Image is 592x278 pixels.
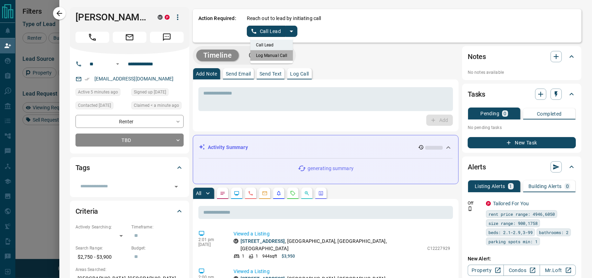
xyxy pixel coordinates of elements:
[241,238,285,244] a: [STREET_ADDRESS]
[250,40,293,50] li: Call Lead
[75,224,128,230] p: Actively Searching:
[199,141,453,154] div: Activity Summary
[233,268,450,275] p: Viewed a Listing
[262,190,268,196] svg: Emails
[537,111,562,116] p: Completed
[493,201,529,206] a: Tailored For You
[427,245,450,252] p: C12227929
[75,115,184,128] div: Renter
[75,159,184,176] div: Tags
[468,255,576,263] p: New Alert:
[468,51,486,62] h2: Notes
[504,111,506,116] p: 0
[198,15,236,37] p: Action Required:
[468,69,576,76] p: No notes available
[539,229,568,236] span: bathrooms: 2
[75,266,184,273] p: Areas Searched:
[468,265,504,276] a: Property
[247,26,298,37] div: split button
[262,253,277,259] p: 944 sqft
[480,111,499,116] p: Pending
[75,32,109,43] span: Call
[85,77,90,82] svg: Email Verified
[75,162,90,173] h2: Tags
[250,50,293,61] li: Log Manual Call
[75,203,184,220] div: Criteria
[488,211,555,218] span: rent price range: 4946,6050
[468,206,473,211] svg: Push Notification Only
[276,190,282,196] svg: Listing Alerts
[488,238,538,245] span: parking spots min: 1
[242,253,244,259] p: 1
[566,184,569,189] p: 0
[134,89,166,96] span: Signed up [DATE]
[150,32,184,43] span: Message
[171,182,181,192] button: Open
[131,88,184,98] div: Sun Jan 10 2021
[468,161,486,173] h2: Alerts
[233,230,450,238] p: Viewed a Listing
[165,15,170,20] div: property.ca
[226,71,251,76] p: Send Email
[468,200,482,206] p: Off
[233,239,238,244] div: mrloft.ca
[208,144,248,151] p: Activity Summary
[158,15,163,20] div: mrloft.ca
[248,190,254,196] svg: Calls
[304,190,310,196] svg: Opportunities
[241,238,424,252] p: , [GEOGRAPHIC_DATA], [GEOGRAPHIC_DATA], [GEOGRAPHIC_DATA]
[468,159,576,175] div: Alerts
[220,190,225,196] svg: Notes
[247,15,321,22] p: Reach out to lead by initiating call
[234,190,239,196] svg: Lead Browsing Activity
[308,165,354,172] p: generating summary
[75,102,128,111] div: Fri Jan 21 2022
[247,26,286,37] button: Call Lead
[468,86,576,103] div: Tasks
[504,265,540,276] a: Condos
[540,265,576,276] a: Mr.Loft
[134,102,179,109] span: Claimed < a minute ago
[113,32,146,43] span: Email
[318,190,324,196] svg: Agent Actions
[75,88,128,98] div: Wed Aug 13 2025
[196,191,202,196] p: All
[196,71,217,76] p: Add Note
[488,229,533,236] span: beds: 2.1-2.9,3-99
[259,71,282,76] p: Send Text
[131,224,184,230] p: Timeframe:
[78,102,111,109] span: Contacted [DATE]
[468,137,576,148] button: New Task
[75,251,128,263] p: $2,750 - $3,900
[131,102,184,111] div: Wed Aug 13 2025
[468,48,576,65] div: Notes
[290,71,309,76] p: Log Call
[196,50,239,61] button: Timeline
[94,76,174,82] a: [EMAIL_ADDRESS][DOMAIN_NAME]
[198,237,223,242] p: 2:01 pm
[113,60,122,68] button: Open
[131,245,184,251] p: Budget:
[78,89,118,96] span: Active 5 minutes ago
[282,253,295,259] p: $3,950
[509,184,512,189] p: 1
[256,253,258,259] p: 1
[75,134,184,147] div: TBD
[486,201,491,206] div: property.ca
[488,220,538,227] span: size range: 900,1758
[75,12,147,23] h1: [PERSON_NAME]
[475,184,505,189] p: Listing Alerts
[75,245,128,251] p: Search Range:
[242,50,292,61] button: Campaigns
[290,190,296,196] svg: Requests
[468,122,576,133] p: No pending tasks
[198,242,223,247] p: [DATE]
[75,206,98,217] h2: Criteria
[528,184,562,189] p: Building Alerts
[468,89,485,100] h2: Tasks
